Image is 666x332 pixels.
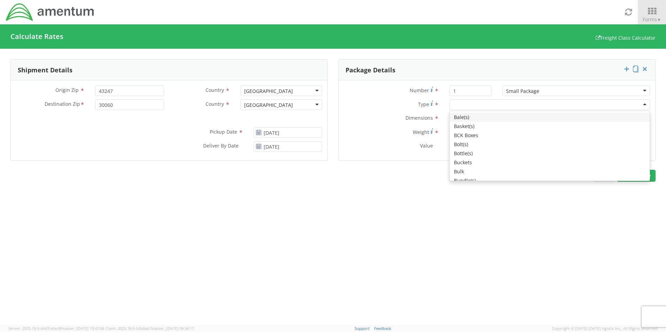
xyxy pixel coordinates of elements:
[450,167,650,176] div: Bulk
[450,131,650,140] div: BCK Boxes
[374,326,391,331] a: Feedback
[55,87,79,93] span: Origin Zip
[62,326,104,331] span: master, [DATE] 10:47:06
[355,326,370,331] a: Support
[643,16,661,23] span: Forms
[346,60,395,80] h3: Package Details
[450,122,650,131] div: Basket(s)
[105,326,194,331] span: Client: 2025.18.0-5db8ab7
[552,326,658,331] span: Copyright © [DATE]-[DATE] Agistix Inc., All Rights Reserved
[5,2,95,22] img: dyn-intl-logo-049831509241104b2a82.png
[203,142,239,150] span: Deliver By Date
[410,87,429,94] span: Number
[206,87,224,93] span: Country
[450,149,650,158] div: Bottle(s)
[420,142,433,149] span: Value
[450,113,650,122] div: Bale(s)
[596,34,656,41] a: Freight Class Calculator
[450,158,650,167] div: Buckets
[206,101,224,107] span: Country
[244,88,293,95] div: [GEOGRAPHIC_DATA]
[657,17,661,23] span: ▼
[152,326,194,331] span: master, [DATE] 09:34:17
[450,140,650,149] div: Bolt(s)
[244,102,293,109] div: [GEOGRAPHIC_DATA]
[418,101,429,108] span: Type
[8,326,104,331] span: Server: 2025.19.0-d447cefac8f
[405,114,433,121] span: Dimensions
[450,176,650,185] div: Bundle(s)
[506,88,539,95] div: Small Package
[210,128,237,135] span: Pickup Date
[45,101,80,109] span: Destination Zip
[413,129,429,135] span: Weight
[18,60,72,80] h3: Shipment Details
[10,33,63,40] h4: Calculate Rates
